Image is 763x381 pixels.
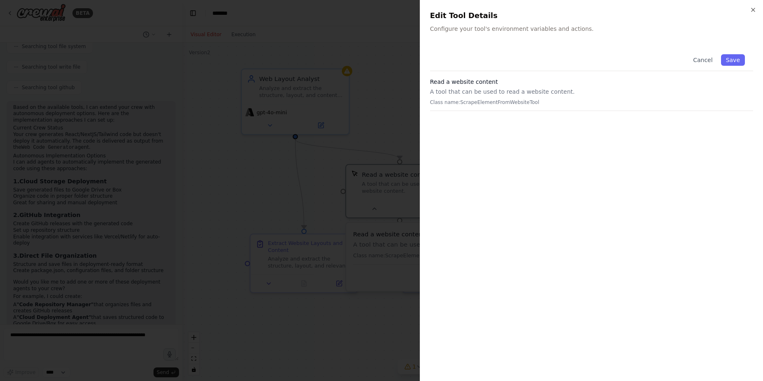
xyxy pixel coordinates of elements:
h2: Edit Tool Details [430,10,753,21]
button: Save [721,54,745,66]
h3: Read a website content [430,78,753,86]
button: Cancel [688,54,717,66]
p: Class name: ScrapeElementFromWebsiteTool [430,99,753,106]
p: Configure your tool's environment variables and actions. [430,25,753,33]
p: A tool that can be used to read a website content. [430,88,753,96]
